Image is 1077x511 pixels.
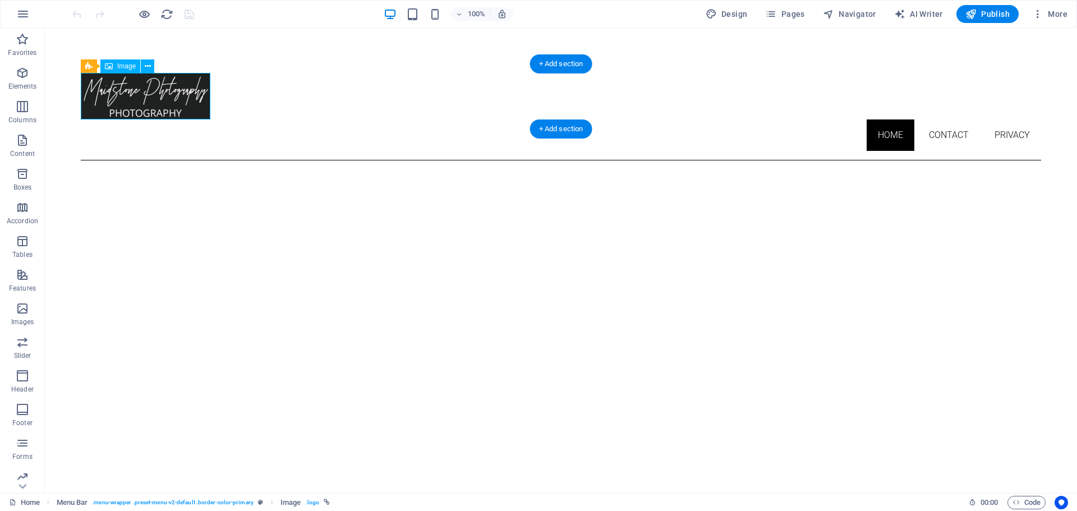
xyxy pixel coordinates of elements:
[9,284,36,293] p: Features
[530,54,592,73] div: + Add section
[530,119,592,139] div: + Add section
[9,496,40,509] a: Click to cancel selection. Double-click to open Pages
[969,496,998,509] h6: Session time
[10,149,35,158] p: Content
[451,7,491,21] button: 100%
[13,183,32,192] p: Boxes
[11,317,34,326] p: Images
[8,48,36,57] p: Favorites
[14,351,31,360] p: Slider
[12,418,33,427] p: Footer
[7,217,38,225] p: Accordion
[890,5,947,23] button: AI Writer
[280,496,301,509] span: Click to select. Double-click to edit
[324,499,330,505] i: This element is linked
[11,385,34,394] p: Header
[57,496,88,509] span: Click to select. Double-click to edit
[468,7,486,21] h6: 100%
[701,5,752,23] button: Design
[258,499,263,505] i: This element is a customizable preset
[57,496,330,509] nav: breadcrumb
[1007,496,1046,509] button: Code
[988,498,990,507] span: :
[956,5,1019,23] button: Publish
[137,7,151,21] button: Click here to leave preview mode and continue editing
[981,496,998,509] span: 00 00
[894,8,943,20] span: AI Writer
[701,5,752,23] div: Design (Ctrl+Alt+Y)
[8,82,37,91] p: Elements
[823,8,876,20] span: Navigator
[965,8,1010,20] span: Publish
[765,8,804,20] span: Pages
[12,452,33,461] p: Forms
[761,5,809,23] button: Pages
[8,116,36,125] p: Columns
[160,8,173,21] i: Reload page
[12,250,33,259] p: Tables
[706,8,748,20] span: Design
[818,5,881,23] button: Navigator
[1028,5,1072,23] button: More
[306,496,319,509] span: . logo
[1055,496,1068,509] button: Usercentrics
[92,496,253,509] span: . menu-wrapper .preset-menu-v2-default .border-color-primary
[117,63,136,70] span: Image
[497,9,507,19] i: On resize automatically adjust zoom level to fit chosen device.
[1012,496,1041,509] span: Code
[1032,8,1067,20] span: More
[160,7,173,21] button: reload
